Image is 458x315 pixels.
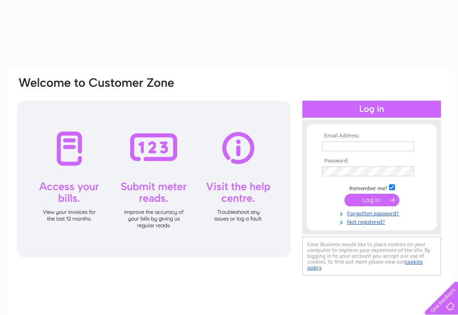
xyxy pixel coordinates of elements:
[322,217,424,226] a: Not registered?
[344,194,399,206] input: Submit
[320,133,424,139] th: Email Address:
[302,237,441,276] div: Clear Business would like to place cookies on your computer to improve your experience of the sit...
[320,158,424,164] th: Password:
[320,183,424,192] td: Remember me?
[322,209,424,217] a: Forgotten password?
[307,259,423,271] a: cookies policy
